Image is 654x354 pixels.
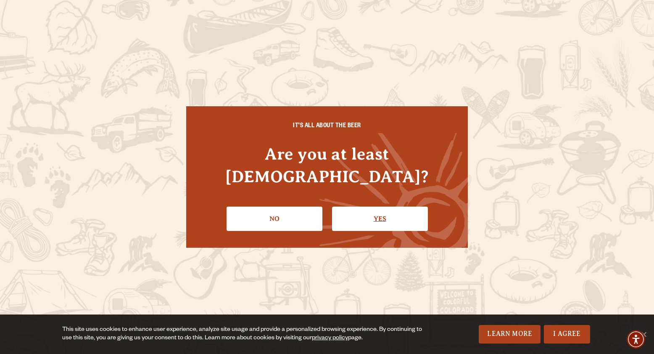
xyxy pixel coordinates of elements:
a: privacy policy [312,335,348,342]
h4: Are you at least [DEMOGRAPHIC_DATA]? [203,143,451,187]
a: Confirm I'm 21 or older [332,207,428,231]
a: Learn More [479,325,541,344]
div: Accessibility Menu [627,330,645,349]
h6: IT'S ALL ABOUT THE BEER [203,123,451,131]
a: No [227,207,322,231]
a: I Agree [544,325,590,344]
div: This site uses cookies to enhance user experience, analyze site usage and provide a personalized ... [62,326,430,343]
